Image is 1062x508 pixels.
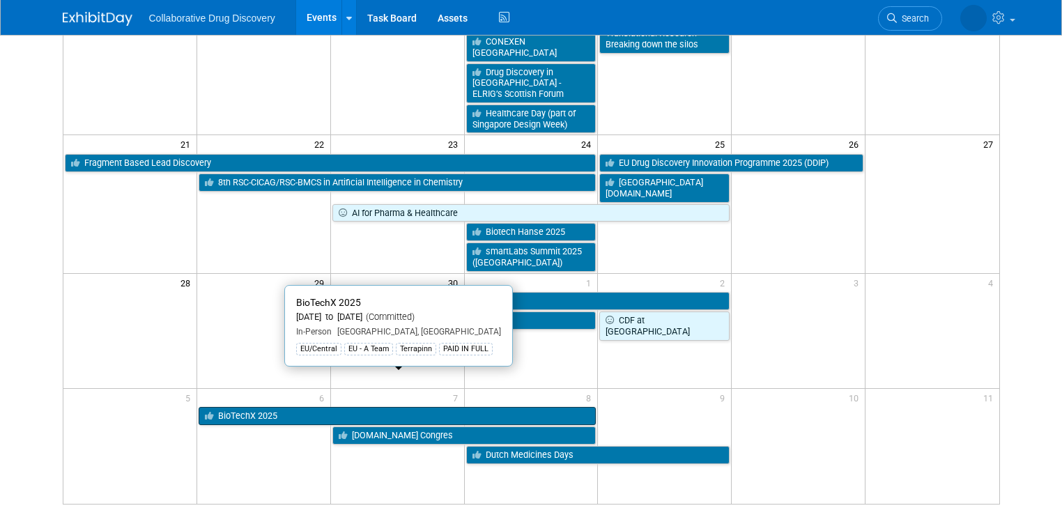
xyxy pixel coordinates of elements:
span: 8 [585,389,597,406]
span: 21 [179,135,197,153]
a: CDF at [GEOGRAPHIC_DATA] [599,311,730,340]
span: 5 [184,389,197,406]
span: 22 [313,135,330,153]
a: smartLabs Summit 2025 ([GEOGRAPHIC_DATA]) [466,243,597,271]
span: 11 [982,389,999,406]
span: 26 [847,135,865,153]
span: 6 [318,389,330,406]
a: [GEOGRAPHIC_DATA][DOMAIN_NAME] [599,174,730,202]
span: 25 [714,135,731,153]
a: Healthcare Day (part of Singapore Design Week) [466,105,597,133]
a: EU Drug Discovery Innovation Programme 2025 (DDIP) [599,154,863,172]
span: In-Person [296,327,332,337]
div: PAID IN FULL [439,343,493,355]
a: Fragment Based Lead Discovery [65,154,597,172]
span: 28 [179,274,197,291]
a: 8th RSC-CICAG/RSC-BMCS in Artificial Intelligence in Chemistry [199,174,597,192]
span: 1 [585,274,597,291]
span: 30 [447,274,464,291]
a: Festival of Biologics [332,292,730,310]
span: 23 [447,135,464,153]
span: BioTechX 2025 [296,297,361,308]
div: EU - A Team [344,343,393,355]
a: Dutch Medicines Days [466,446,730,464]
a: [DOMAIN_NAME] Congres [332,426,597,445]
span: 29 [313,274,330,291]
span: [GEOGRAPHIC_DATA], [GEOGRAPHIC_DATA] [332,327,501,337]
div: EU/Central [296,343,341,355]
a: CONEXEN [GEOGRAPHIC_DATA] [466,33,597,61]
span: 3 [852,274,865,291]
img: ExhibitDay [63,12,132,26]
div: [DATE] to [DATE] [296,311,501,323]
span: 7 [452,389,464,406]
span: 24 [580,135,597,153]
span: Collaborative Drug Discovery [149,13,275,24]
span: 2 [718,274,731,291]
div: Terrapinn [396,343,436,355]
img: Amanda Briggs [960,5,987,31]
a: AI for Pharma & Healthcare [332,204,730,222]
a: Drug Discovery in [GEOGRAPHIC_DATA] - ELRIG’s Scottish Forum [466,63,597,103]
span: (Committed) [362,311,415,322]
span: 27 [982,135,999,153]
a: BioTechX 2025 [199,407,597,425]
a: Biotech Hanse 2025 [466,223,597,241]
span: 9 [718,389,731,406]
span: Search [897,13,929,24]
a: Search [878,6,942,31]
span: 4 [987,274,999,291]
span: 10 [847,389,865,406]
